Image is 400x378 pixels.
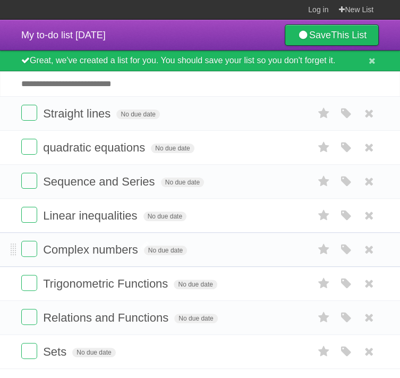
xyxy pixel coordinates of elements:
span: My to-do list [DATE] [21,30,106,40]
span: Complex numbers [43,243,141,256]
label: Star task [314,343,334,360]
label: Done [21,207,37,223]
label: Done [21,343,37,359]
label: Star task [314,173,334,190]
span: No due date [151,144,194,153]
a: SaveThis List [285,24,379,46]
label: Done [21,309,37,325]
span: Linear inequalities [43,209,140,222]
span: No due date [144,246,187,255]
span: No due date [143,212,186,221]
span: No due date [161,178,204,187]
span: Trigonometric Functions [43,277,171,290]
span: Relations and Functions [43,311,171,324]
label: Done [21,173,37,189]
label: Star task [314,207,334,224]
span: Sets [43,345,69,358]
label: Star task [314,105,334,122]
label: Done [21,241,37,257]
label: Star task [314,139,334,156]
label: Done [21,105,37,121]
span: No due date [116,110,159,119]
label: Star task [314,275,334,292]
span: quadratic equations [43,141,148,154]
span: Straight lines [43,107,113,120]
label: Star task [314,241,334,258]
span: No due date [72,348,115,357]
label: Done [21,275,37,291]
span: Sequence and Series [43,175,157,188]
span: No due date [174,280,217,289]
label: Star task [314,309,334,326]
span: No due date [174,314,217,323]
label: Done [21,139,37,155]
b: This List [331,30,367,40]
